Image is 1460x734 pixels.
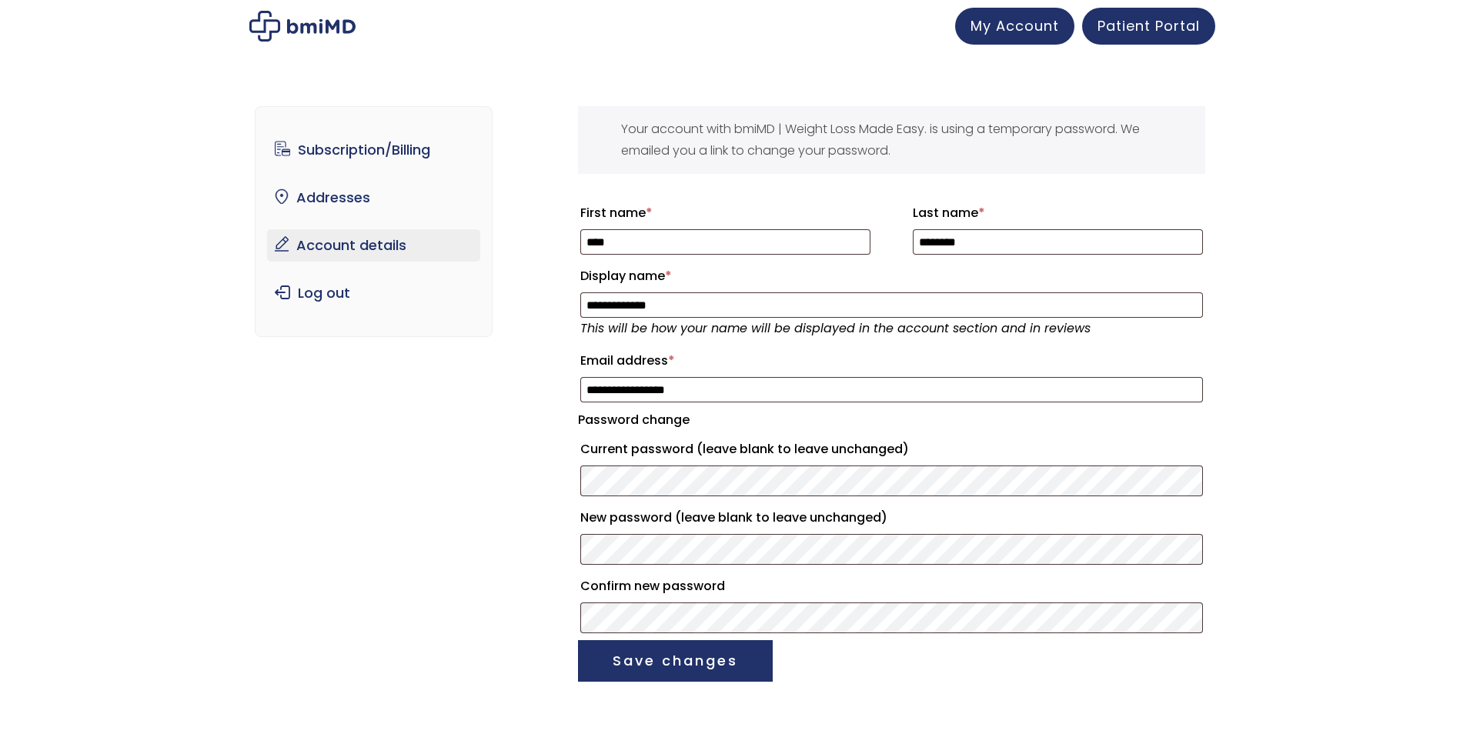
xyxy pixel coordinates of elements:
a: Log out [267,277,480,309]
legend: Password change [578,409,690,431]
a: Patient Portal [1082,8,1215,45]
span: Patient Portal [1098,16,1200,35]
button: Save changes [578,640,773,682]
a: Addresses [267,182,480,214]
label: Confirm new password [580,574,1203,599]
label: Last name [913,201,1203,225]
em: This will be how your name will be displayed in the account section and in reviews [580,319,1091,337]
label: Email address [580,349,1203,373]
a: My Account [955,8,1074,45]
a: Subscription/Billing [267,134,480,166]
label: Display name [580,264,1203,289]
div: Your account with bmiMD | Weight Loss Made Easy. is using a temporary password. We emailed you a ... [578,106,1205,174]
label: Current password (leave blank to leave unchanged) [580,437,1203,462]
label: New password (leave blank to leave unchanged) [580,505,1203,530]
img: My account [249,11,356,42]
a: Account details [267,229,480,262]
label: First name [580,201,870,225]
span: My Account [971,16,1059,35]
nav: Account pages [255,106,493,337]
